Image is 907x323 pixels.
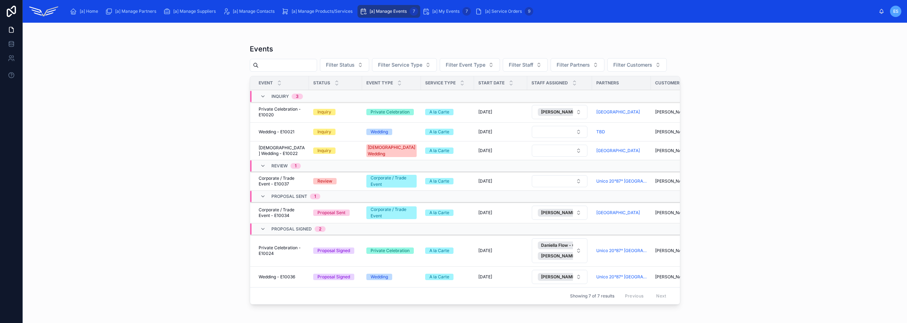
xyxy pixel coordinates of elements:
[893,9,898,14] span: ES
[429,178,449,184] div: A la Carte
[532,175,587,187] button: Select Button
[596,248,647,254] span: Unico 20°87° [GEOGRAPHIC_DATA]
[259,207,305,218] a: Corporate / Trade Event - E10034
[371,129,388,135] div: Wedding
[509,61,533,68] span: Filter Staff
[425,80,456,86] span: SERVICE TYPE
[655,274,705,280] a: [PERSON_NAME] Personal Client - Cu10020
[378,61,422,68] span: Filter Service Type
[425,247,470,254] a: A la Carte
[531,269,588,284] a: Select Button
[655,248,705,254] a: [PERSON_NAME] - Cu10015
[531,80,568,86] span: STAFF ASSIGNED
[317,129,331,135] div: Inquiry
[596,178,647,184] a: Unico 20°87° [GEOGRAPHIC_DATA]
[80,9,98,14] span: [a] Home
[531,126,588,138] a: Select Button
[538,252,610,260] button: Unselect 34
[478,109,492,115] span: [DATE]
[425,147,470,154] a: A la Carte
[115,9,156,14] span: [a] Manage Partners
[313,210,358,216] a: Proposal Sent
[541,253,599,259] span: [PERSON_NAME] - Co20032
[532,105,587,119] button: Select Button
[259,176,305,187] a: Corporate / Trade Event - E10037
[425,178,470,184] a: A la Carte
[478,210,523,216] a: [DATE]
[596,129,605,135] span: TBD
[478,129,523,135] a: [DATE]
[429,109,449,115] div: A la Carte
[478,178,492,184] span: [DATE]
[371,175,412,188] div: Corporate / Trade Event
[317,210,345,216] div: Proposal Sent
[538,209,610,217] button: Unselect 34
[420,5,473,18] a: [a] My Events7
[173,9,216,14] span: [a] Manage Suppliers
[313,80,330,86] span: STATUS
[368,144,415,157] div: [DEMOGRAPHIC_DATA] Wedding
[271,194,307,199] span: Proposal Sent
[68,5,103,18] a: [a] Home
[425,210,470,216] a: A la Carte
[655,80,682,86] span: Customers
[655,148,705,154] a: [PERSON_NAME] - Cu10013
[655,129,705,135] span: [PERSON_NAME] - Cu10012
[425,109,470,115] a: A la Carte
[429,274,449,280] div: A la Carte
[532,206,587,220] button: Select Button
[596,129,647,135] a: TBD
[596,80,619,86] span: Partners
[541,243,592,248] span: Daniella Flow - Co20044
[317,147,331,154] div: Inquiry
[429,210,449,216] div: A la Carte
[319,226,321,232] div: 2
[259,245,305,256] a: Private Celebration - E10024
[478,210,492,216] span: [DATE]
[596,210,647,216] a: [GEOGRAPHIC_DATA]
[103,5,161,18] a: [a] Manage Partners
[596,109,647,115] a: [GEOGRAPHIC_DATA]
[371,206,412,219] div: Corporate / Trade Event
[532,126,587,138] button: Select Button
[440,58,500,72] button: Select Button
[478,80,505,86] span: START DATE
[233,9,275,14] span: [a] Manage Contacts
[596,109,640,115] a: [GEOGRAPHIC_DATA]
[478,129,492,135] span: [DATE]
[446,61,485,68] span: Filter Event Type
[250,44,273,54] h1: Events
[541,109,600,115] span: [PERSON_NAME] - Co20034
[317,109,331,115] div: Inquiry
[317,274,350,280] div: Proposal Signed
[655,109,705,115] a: [PERSON_NAME] - Cu10011
[317,178,332,184] div: Review
[531,205,588,220] a: Select Button
[432,9,460,14] span: [a] My Events
[655,178,705,184] a: [PERSON_NAME] Personal Client - Cu10020
[259,106,305,118] a: Private Celebration - E10020
[313,178,358,184] a: Review
[613,61,652,68] span: Filter Customers
[570,293,614,299] span: Showing 7 of 7 results
[259,274,295,280] span: Wedding - E10036
[478,248,492,254] span: [DATE]
[65,4,879,19] div: scrollable content
[271,94,289,99] span: Inquiry
[596,148,640,154] span: [GEOGRAPHIC_DATA]
[292,9,353,14] span: [a] Manage Products/Services
[532,145,587,157] button: Select Button
[320,58,369,72] button: Select Button
[429,147,449,154] div: A la Carte
[551,58,604,72] button: Select Button
[655,210,705,216] a: [PERSON_NAME] Personal Client - Cu10020
[596,148,647,154] a: [GEOGRAPHIC_DATA]
[538,108,610,116] button: Unselect 36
